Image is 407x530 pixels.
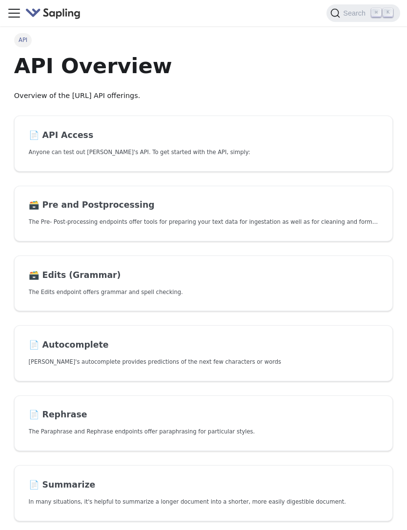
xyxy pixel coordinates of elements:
[29,357,379,367] p: Sapling's autocomplete provides predictions of the next few characters or words
[25,6,81,20] img: Sapling.ai
[29,497,379,507] p: In many situations, it's helpful to summarize a longer document into a shorter, more easily diges...
[383,8,393,17] kbd: K
[29,148,379,157] p: Anyone can test out Sapling's API. To get started with the API, simply:
[14,116,393,172] a: 📄️ API AccessAnyone can test out [PERSON_NAME]'s API. To get started with the API, simply:
[29,410,379,420] h2: Rephrase
[14,465,393,521] a: 📄️ SummarizeIn many situations, it's helpful to summarize a longer document into a shorter, more ...
[29,288,379,297] p: The Edits endpoint offers grammar and spell checking.
[14,325,393,381] a: 📄️ Autocomplete[PERSON_NAME]'s autocomplete provides predictions of the next few characters or words
[14,186,393,242] a: 🗃️ Pre and PostprocessingThe Pre- Post-processing endpoints offer tools for preparing your text d...
[29,427,379,436] p: The Paraphrase and Rephrase endpoints offer paraphrasing for particular styles.
[29,217,379,227] p: The Pre- Post-processing endpoints offer tools for preparing your text data for ingestation as we...
[14,395,393,451] a: 📄️ RephraseThe Paraphrase and Rephrase endpoints offer paraphrasing for particular styles.
[25,6,84,20] a: Sapling.ai
[14,90,393,102] p: Overview of the [URL] API offerings.
[29,130,379,141] h2: API Access
[29,340,379,351] h2: Autocomplete
[29,270,379,281] h2: Edits (Grammar)
[29,200,379,211] h2: Pre and Postprocessing
[340,9,371,17] span: Search
[29,480,379,491] h2: Summarize
[326,4,400,22] button: Search (Command+K)
[14,33,32,47] span: API
[14,255,393,312] a: 🗃️ Edits (Grammar)The Edits endpoint offers grammar and spell checking.
[14,33,393,47] nav: Breadcrumbs
[14,53,393,79] h1: API Overview
[371,8,381,17] kbd: ⌘
[7,6,21,20] button: Toggle navigation bar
